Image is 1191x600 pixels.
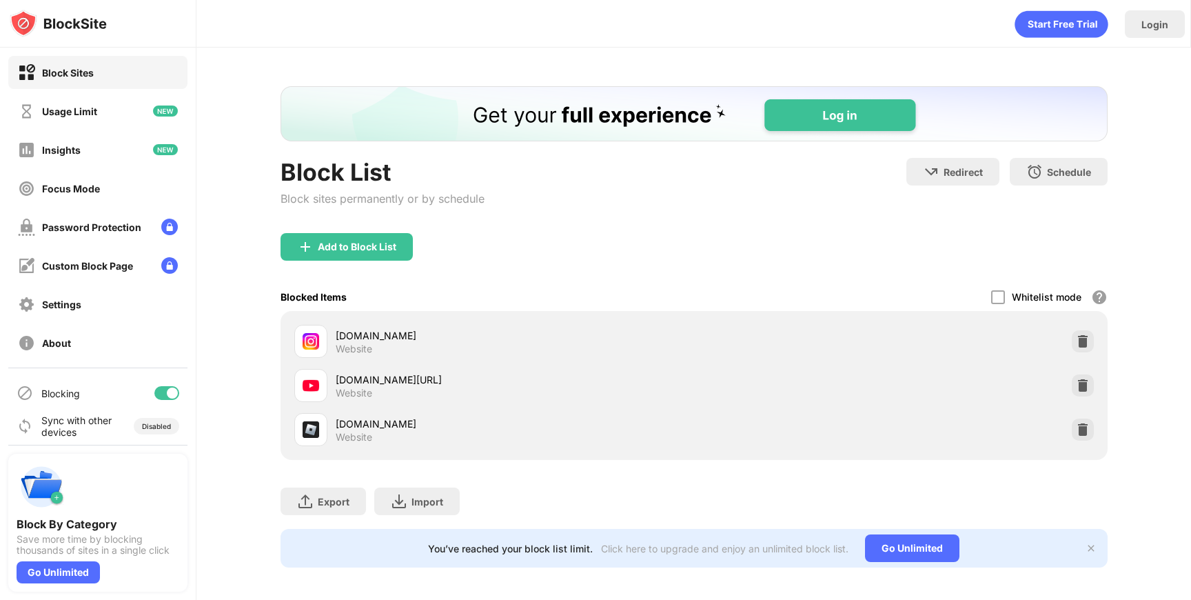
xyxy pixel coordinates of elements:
[41,388,80,399] div: Blocking
[42,299,81,310] div: Settings
[281,158,485,186] div: Block List
[318,496,349,508] div: Export
[303,333,319,350] img: favicons
[17,418,33,434] img: sync-icon.svg
[1086,543,1097,554] img: x-button.svg
[336,372,694,387] div: [DOMAIN_NAME][URL]
[18,103,35,120] img: time-usage-off.svg
[42,221,141,233] div: Password Protection
[281,192,485,206] div: Block sites permanently or by schedule
[1141,19,1168,30] div: Login
[1015,10,1108,38] div: animation
[17,385,33,401] img: blocking-icon.svg
[865,534,959,562] div: Go Unlimited
[18,141,35,159] img: insights-off.svg
[161,219,178,235] img: lock-menu.svg
[303,377,319,394] img: favicons
[18,64,35,81] img: block-on.svg
[601,543,848,554] div: Click here to upgrade and enjoy an unlimited block list.
[42,106,97,117] div: Usage Limit
[281,86,1108,141] iframe: Banner
[41,414,112,438] div: Sync with other devices
[42,183,100,194] div: Focus Mode
[42,260,133,272] div: Custom Block Page
[10,10,107,37] img: logo-blocksite.svg
[42,144,81,156] div: Insights
[336,387,372,399] div: Website
[281,291,347,303] div: Blocked Items
[18,219,35,236] img: password-protection-off.svg
[161,257,178,274] img: lock-menu.svg
[18,257,35,274] img: customize-block-page-off.svg
[944,166,983,178] div: Redirect
[153,106,178,117] img: new-icon.svg
[18,334,35,352] img: about-off.svg
[17,517,179,531] div: Block By Category
[42,67,94,79] div: Block Sites
[17,561,100,583] div: Go Unlimited
[153,144,178,155] img: new-icon.svg
[336,431,372,443] div: Website
[428,543,593,554] div: You’ve reached your block list limit.
[318,241,396,252] div: Add to Block List
[142,422,171,430] div: Disabled
[336,343,372,355] div: Website
[336,328,694,343] div: [DOMAIN_NAME]
[336,417,694,431] div: [DOMAIN_NAME]
[1047,166,1091,178] div: Schedule
[18,180,35,197] img: focus-off.svg
[17,534,179,556] div: Save more time by blocking thousands of sites in a single click
[303,421,319,438] img: favicons
[17,462,66,512] img: push-categories.svg
[411,496,443,508] div: Import
[42,337,71,349] div: About
[18,296,35,313] img: settings-off.svg
[1012,291,1081,303] div: Whitelist mode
